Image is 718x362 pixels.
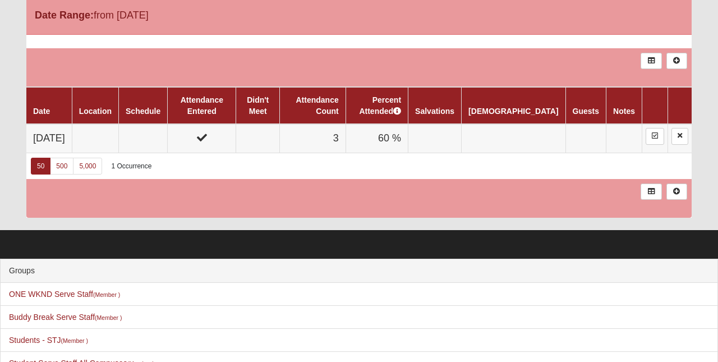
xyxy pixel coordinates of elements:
[9,336,88,345] a: Students - STJ(Member )
[565,87,606,124] th: Guests
[26,124,72,153] td: [DATE]
[462,87,565,124] th: [DEMOGRAPHIC_DATA]
[666,53,687,69] a: Alt+N
[61,337,88,344] small: (Member )
[79,107,112,116] a: Location
[247,95,269,116] a: Didn't Meet
[126,107,160,116] a: Schedule
[646,128,664,144] a: Enter Attendance
[181,95,223,116] a: Attendance Entered
[671,128,688,144] a: Delete
[1,259,717,283] div: Groups
[50,158,73,175] a: 500
[93,291,120,298] small: (Member )
[73,158,102,175] a: 5,000
[31,158,50,175] a: 50
[346,124,408,153] td: 60 %
[296,95,338,116] a: Attendance Count
[9,290,120,299] a: ONE WKND Serve Staff(Member )
[26,8,248,26] div: from [DATE]
[408,87,462,124] th: Salvations
[359,95,401,116] a: Percent Attended
[9,313,122,322] a: Buddy Break Serve Staff(Member )
[641,184,661,200] a: Export to Excel
[666,184,687,200] a: Alt+N
[279,124,346,153] td: 3
[111,162,151,171] div: 1 Occurrence
[613,107,635,116] a: Notes
[95,314,122,321] small: (Member )
[33,107,50,116] a: Date
[641,53,661,69] a: Export to Excel
[35,8,94,23] label: Date Range:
